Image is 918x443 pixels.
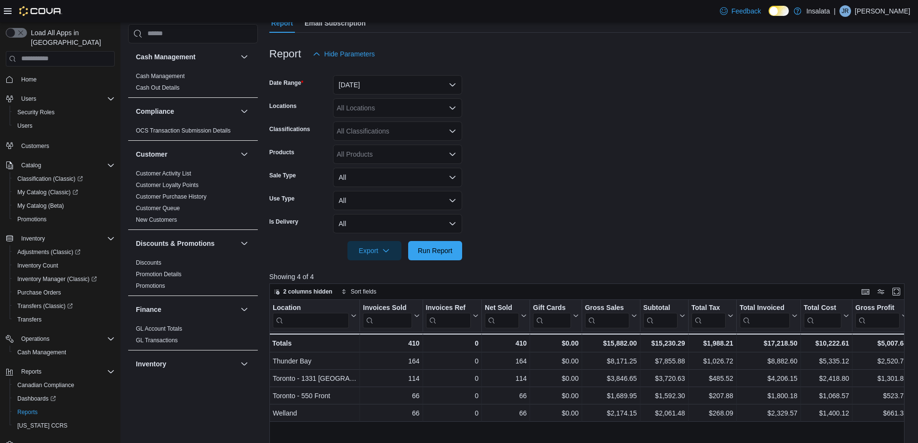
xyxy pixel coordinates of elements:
div: Total Invoiced [739,304,789,328]
a: [US_STATE] CCRS [13,420,71,431]
button: Purchase Orders [10,286,119,299]
a: Dashboards [13,393,60,404]
a: Cash Management [136,73,185,80]
button: Total Tax [691,304,733,328]
div: $1,026.72 [691,355,733,367]
button: Finance [136,305,237,314]
span: Purchase Orders [17,289,61,296]
span: My Catalog (Beta) [13,200,115,212]
span: Reports [21,368,41,376]
div: Gross Profit [855,304,900,328]
a: New Customers [136,216,177,223]
a: Customer Purchase History [136,193,207,200]
span: GL Account Totals [136,325,182,333]
a: Transfers (Classic) [10,299,119,313]
div: $207.88 [691,390,733,402]
span: Classification (Classic) [13,173,115,185]
span: Dashboards [13,393,115,404]
span: Inventory [17,233,115,244]
span: Washington CCRS [13,420,115,431]
span: Users [21,95,36,103]
button: Export [347,241,401,260]
div: $523.73 [855,390,907,402]
div: Total Tax [691,304,725,328]
div: $5,007.68 [855,337,907,349]
div: Gross Profit [855,304,900,313]
div: 66 [485,407,527,419]
div: $485.52 [691,373,733,384]
span: Inventory Manager (Classic) [17,275,97,283]
button: Gross Profit [855,304,907,328]
span: Promotions [17,215,47,223]
a: Promotions [13,214,51,225]
span: Canadian Compliance [13,379,115,391]
span: Promotion Details [136,270,182,278]
div: Subtotal [643,304,677,313]
button: Gross Sales [585,304,637,328]
span: Adjustments (Classic) [13,246,115,258]
div: $7,855.88 [643,355,685,367]
div: Invoices Ref [426,304,470,328]
a: Purchase Orders [13,287,65,298]
a: Adjustments (Classic) [13,246,84,258]
div: Gift Card Sales [533,304,571,328]
button: Inventory Count [10,259,119,272]
button: Net Sold [485,304,527,328]
div: Invoices Sold [363,304,412,313]
span: Reports [17,366,115,377]
span: Adjustments (Classic) [17,248,80,256]
button: Sort fields [337,286,380,297]
div: Compliance [128,125,258,140]
button: Compliance [239,106,250,117]
div: Total Invoiced [739,304,789,313]
div: 66 [485,390,527,402]
button: Open list of options [449,104,456,112]
button: Security Roles [10,106,119,119]
span: Feedback [732,6,761,16]
button: Run Report [408,241,462,260]
span: Catalog [17,160,115,171]
div: Welland [273,407,357,419]
label: Classifications [269,125,310,133]
div: $5,335.12 [804,355,849,367]
button: Invoices Ref [426,304,478,328]
div: $1,400.12 [804,407,849,419]
p: Showing 4 of 4 [269,272,911,282]
h3: Cash Management [136,52,196,62]
div: $0.00 [533,355,579,367]
a: Promotions [136,282,165,289]
div: $1,689.95 [585,390,637,402]
span: JR [842,5,849,17]
h3: Compliance [136,107,174,116]
div: $15,882.00 [585,337,637,349]
div: 114 [363,373,419,384]
button: Cash Management [239,51,250,63]
span: Customers [21,142,49,150]
a: Inventory Manager (Classic) [10,272,119,286]
span: Discounts [136,259,161,267]
span: Hide Parameters [324,49,375,59]
div: $10,222.61 [803,337,849,349]
div: $3,720.63 [643,373,685,384]
div: Location [273,304,349,328]
button: Location [273,304,357,328]
div: 66 [363,390,419,402]
div: Finance [128,323,258,350]
span: Reports [13,406,115,418]
span: Transfers [17,316,41,323]
div: $4,206.15 [739,373,797,384]
span: Users [17,93,115,105]
div: Toronto - 1331 [GEOGRAPHIC_DATA] [273,373,357,384]
div: $0.00 [533,390,579,402]
h3: Finance [136,305,161,314]
div: $2,520.76 [855,355,907,367]
button: Inventory [17,233,49,244]
span: Load All Apps in [GEOGRAPHIC_DATA] [27,28,115,47]
div: Gift Cards [533,304,571,313]
div: Location [273,304,349,313]
div: 0 [426,390,478,402]
div: $3,846.65 [585,373,637,384]
span: Catalog [21,161,41,169]
button: Discounts & Promotions [239,238,250,249]
div: $17,218.50 [739,337,797,349]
